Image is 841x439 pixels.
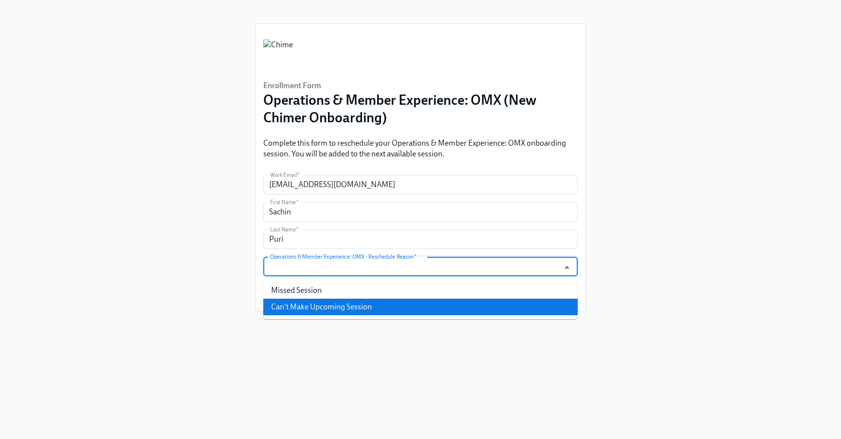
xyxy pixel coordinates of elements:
h6: Enrollment Form [263,80,578,91]
button: Close [559,260,574,275]
p: Complete this form to reschedule your Operations & Member Experience: OMX onboarding session. You... [263,138,578,159]
h3: Operations & Member Experience: OMX (New Chimer Onboarding) [263,91,578,126]
li: Missed Session [263,282,578,299]
li: Can't Make Upcoming Session [263,299,578,315]
img: Chime [263,39,293,69]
